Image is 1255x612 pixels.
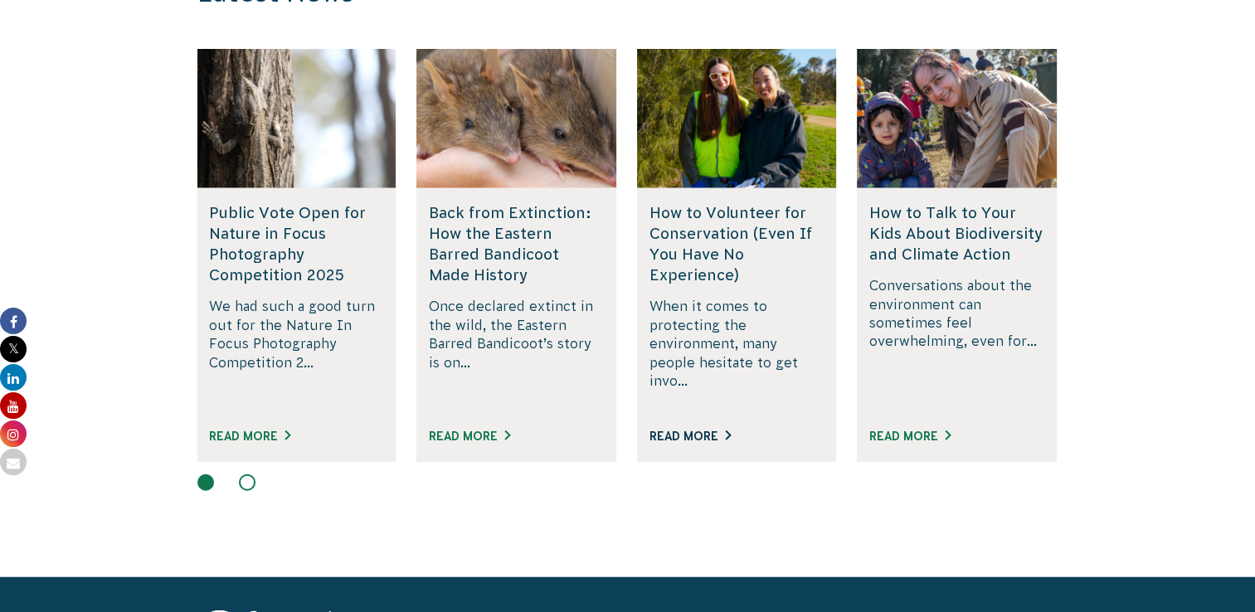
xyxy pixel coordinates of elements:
[209,430,290,443] a: Read More
[649,202,825,286] h5: How to Volunteer for Conservation (Even If You Have No Experience)
[869,276,1044,409] p: Conversations about the environment can sometimes feel overwhelming, even for...
[429,297,604,408] p: Once declared extinct in the wild, the Eastern Barred Bandicoot’s story is on...
[869,430,951,443] a: Read More
[649,297,825,408] p: When it comes to protecting the environment, many people hesitate to get invo...
[649,430,731,443] a: Read More
[429,202,604,286] h5: Back from Extinction: How the Eastern Barred Bandicoot Made History
[209,297,384,408] p: We had such a good turn out for the Nature In Focus Photography Competition 2...
[209,202,384,286] h5: Public Vote Open for Nature in Focus Photography Competition 2025
[429,430,510,443] a: Read More
[869,202,1044,265] h5: How to Talk to Your Kids About Biodiversity and Climate Action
